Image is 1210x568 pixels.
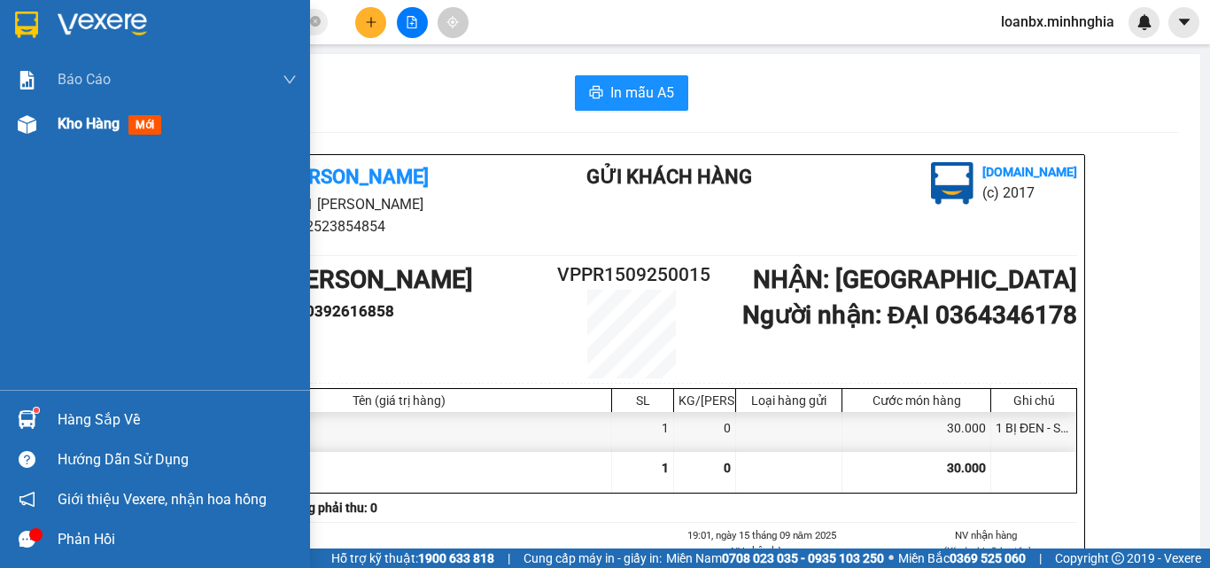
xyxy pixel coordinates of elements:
[896,527,1078,543] li: NV nhận hàng
[58,68,111,90] span: Báo cáo
[1168,7,1199,38] button: caret-down
[186,193,516,215] li: 01 [PERSON_NAME]
[58,115,120,132] span: Kho hàng
[34,408,39,413] sup: 1
[365,16,377,28] span: plus
[397,7,428,38] button: file-add
[586,166,752,188] b: Gửi khách hàng
[8,111,295,140] b: GỬI : VP [PERSON_NAME]
[898,549,1026,568] span: Miền Bắc
[280,166,429,188] b: [PERSON_NAME]
[355,7,386,38] button: plus
[996,393,1072,408] div: Ghi chú
[612,412,674,452] div: 1
[19,451,35,468] span: question-circle
[8,8,97,97] img: logo.jpg
[671,543,853,559] li: NV nhận hàng
[753,265,1077,294] b: NHẬN : [GEOGRAPHIC_DATA]
[102,43,116,57] span: environment
[186,215,516,237] li: 02523854854
[679,393,731,408] div: KG/[PERSON_NAME]
[666,549,884,568] span: Miền Nam
[438,7,469,38] button: aim
[1136,14,1152,30] img: icon-new-feature
[58,407,297,433] div: Hàng sắp về
[982,165,1077,179] b: [DOMAIN_NAME]
[950,551,1026,565] strong: 0369 525 060
[508,549,510,568] span: |
[331,549,494,568] span: Hỗ trợ kỹ thuật:
[1176,14,1192,30] span: caret-down
[842,412,991,452] div: 30.000
[102,65,116,79] span: phone
[931,162,973,205] img: logo.jpg
[847,393,986,408] div: Cước món hàng
[888,555,894,562] span: ⚪️
[58,447,297,473] div: Hướng dẫn sử dụng
[186,265,473,294] b: GỬI : VP [PERSON_NAME]
[283,73,297,87] span: down
[19,491,35,508] span: notification
[418,551,494,565] strong: 1900 633 818
[610,82,674,104] span: In mẫu A5
[18,71,36,89] img: solution-icon
[557,261,706,290] h2: VPPR1509250015
[187,412,612,452] div: 816 (Bất kỳ)
[662,461,669,475] span: 1
[287,501,377,515] b: Tổng phải thu: 0
[128,115,161,135] span: mới
[191,393,607,408] div: Tên (giá trị hàng)
[310,16,321,27] span: close-circle
[987,11,1129,33] span: loanbx.minhnghia
[991,412,1076,452] div: 1 BỊ ĐEN - SẦU RIÊNG
[310,14,321,31] span: close-circle
[18,115,36,134] img: warehouse-icon
[19,531,35,548] span: message
[674,412,736,452] div: 0
[589,85,603,102] span: printer
[58,488,267,510] span: Giới thiệu Vexere, nhận hoa hồng
[671,527,853,543] li: 19:01, ngày 15 tháng 09 năm 2025
[406,16,418,28] span: file-add
[8,39,337,61] li: 01 [PERSON_NAME]
[58,526,297,553] div: Phản hồi
[947,461,986,475] span: 30.000
[724,461,731,475] span: 0
[982,182,1077,204] li: (c) 2017
[1039,549,1042,568] span: |
[617,393,669,408] div: SL
[742,300,1077,330] b: Người nhận : ĐẠI 0364346178
[1112,552,1124,564] span: copyright
[722,551,884,565] strong: 0708 023 035 - 0935 103 250
[8,61,337,83] li: 02523854854
[18,410,36,429] img: warehouse-icon
[102,12,251,34] b: [PERSON_NAME]
[575,75,688,111] button: printerIn mẫu A5
[446,16,459,28] span: aim
[15,12,38,38] img: logo-vxr
[942,545,1030,557] i: (Kí và ghi rõ họ tên)
[741,393,837,408] div: Loại hàng gửi
[524,549,662,568] span: Cung cấp máy in - giấy in:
